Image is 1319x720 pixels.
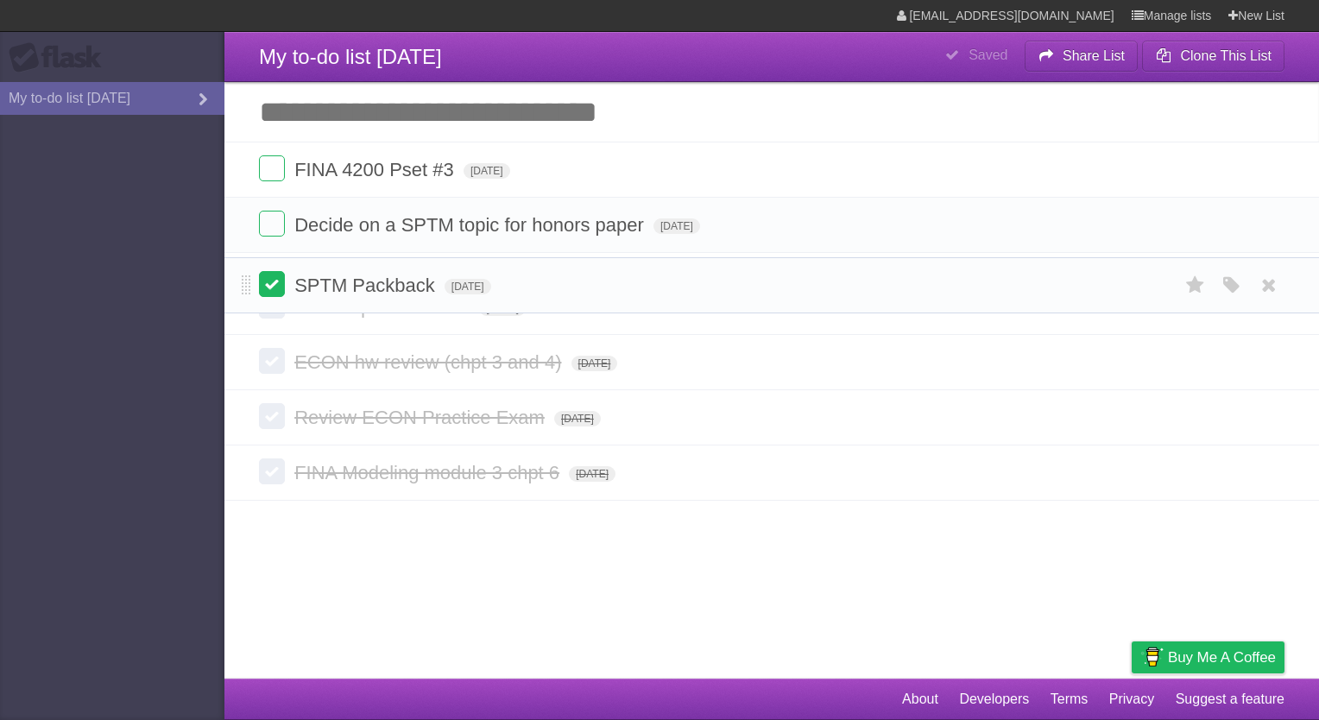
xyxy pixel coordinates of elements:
[464,163,510,179] span: [DATE]
[294,214,648,236] span: Decide on a SPTM topic for honors paper
[1180,48,1272,63] b: Clone This List
[1176,683,1284,716] a: Suggest a feature
[1051,683,1089,716] a: Terms
[902,683,938,716] a: About
[959,683,1029,716] a: Developers
[294,351,565,373] span: ECON hw review (chpt 3 and 4)
[1142,41,1284,72] button: Clone This List
[653,218,700,234] span: [DATE]
[259,348,285,374] label: Done
[445,279,491,294] span: [DATE]
[1140,642,1164,672] img: Buy me a coffee
[1132,641,1284,673] a: Buy me a coffee
[294,407,549,428] span: Review ECON Practice Exam
[259,271,285,297] label: Done
[1025,41,1139,72] button: Share List
[259,211,285,237] label: Done
[1063,48,1125,63] b: Share List
[569,466,615,482] span: [DATE]
[259,155,285,181] label: Done
[571,356,618,371] span: [DATE]
[969,47,1007,62] b: Saved
[1109,683,1154,716] a: Privacy
[259,45,442,68] span: My to-do list [DATE]
[554,411,601,426] span: [DATE]
[9,42,112,73] div: Flask
[294,462,564,483] span: FINA Modeling module 3 chpt 6
[259,403,285,429] label: Done
[1179,271,1212,300] label: Star task
[294,159,458,180] span: FINA 4200 Pset #3
[259,458,285,484] label: Done
[294,275,439,296] span: SPTM Packback
[1168,642,1276,673] span: Buy me a coffee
